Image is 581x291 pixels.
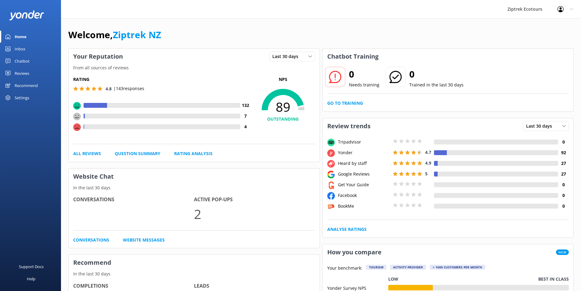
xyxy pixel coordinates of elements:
p: Best in class [538,276,569,282]
h3: Recommend [69,255,320,271]
h3: How you compare [323,244,386,260]
h4: 92 [558,149,569,156]
p: In the last 30 days [69,271,320,277]
div: Yonder [336,149,391,156]
div: Get Your Guide [336,181,391,188]
h3: Chatbot Training [323,49,383,64]
h3: Website Chat [69,169,320,184]
h4: 0 [558,139,569,145]
div: Activity Provider [390,265,426,270]
a: Analyse Ratings [327,226,367,233]
h5: Rating [73,76,251,83]
h4: OUTSTANDING [251,116,315,122]
div: Facebook [336,192,391,199]
span: 4.9 [425,160,431,166]
div: Google Reviews [336,171,391,177]
a: Ziptrek NZ [113,28,161,41]
h4: 4 [240,123,251,130]
a: Question Summary [115,150,160,157]
h2: 0 [349,67,379,82]
h1: Welcome, [68,27,161,42]
div: Tourism [366,265,386,270]
span: 5 [425,171,428,176]
span: 4.8 [106,86,112,92]
p: In the last 30 days [69,184,320,191]
h3: Your Reputation [69,49,127,64]
div: Recommend [15,79,38,92]
a: Website Messages [123,237,165,243]
span: Last 30 days [526,123,556,129]
a: Go to Training [327,100,363,107]
div: Tripadvisor [336,139,391,145]
a: Conversations [73,237,109,243]
p: Your benchmark: [327,265,362,272]
h4: 132 [240,102,251,109]
a: All Reviews [73,150,101,157]
h4: 0 [558,203,569,209]
span: 89 [251,99,315,115]
div: Reviews [15,67,29,79]
span: Last 30 days [272,53,302,60]
h4: 7 [240,113,251,119]
span: 4.7 [425,149,431,155]
h4: Completions [73,282,194,290]
a: Rating Analysis [174,150,213,157]
p: From all sources of reviews [69,64,320,71]
div: Inbox [15,43,25,55]
div: Settings [15,92,29,104]
h4: 0 [558,192,569,199]
div: Heard by staff [336,160,391,167]
div: Support Docs [19,260,44,273]
h4: Conversations [73,196,194,204]
h4: Leads [194,282,315,290]
h4: 27 [558,171,569,177]
h3: Review trends [323,118,375,134]
p: 2 [194,204,315,224]
div: Home [15,31,27,43]
h4: 0 [558,181,569,188]
h4: 27 [558,160,569,167]
p: Trained in the last 30 days [409,82,464,88]
span: New [556,249,569,255]
div: BookMe [336,203,391,209]
p: | 143 responses [113,85,144,92]
div: Help [27,273,35,285]
div: Chatbot [15,55,30,67]
p: Needs training [349,82,379,88]
h4: Active Pop-ups [194,196,315,204]
h2: 0 [409,67,464,82]
div: Yonder Survey NPS [327,285,388,290]
p: NPS [251,76,315,83]
div: > 1000 customers per month [430,265,485,270]
img: yonder-white-logo.png [9,10,44,20]
p: Low [388,276,398,282]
